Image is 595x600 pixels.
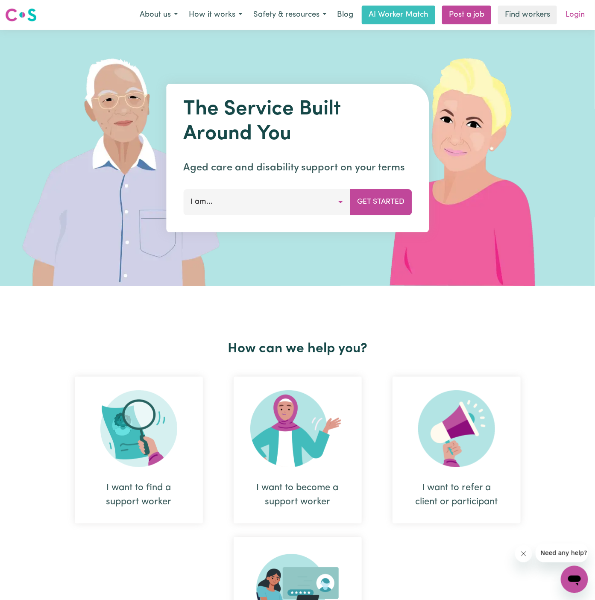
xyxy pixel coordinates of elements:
[183,189,350,215] button: I am...
[134,6,183,24] button: About us
[560,6,590,24] a: Login
[350,189,412,215] button: Get Started
[332,6,358,24] a: Blog
[5,5,37,25] a: Careseekers logo
[418,390,495,467] img: Refer
[442,6,491,24] a: Post a job
[183,6,248,24] button: How it works
[393,377,521,524] div: I want to refer a client or participant
[183,97,412,146] h1: The Service Built Around You
[561,566,588,593] iframe: Button to launch messaging window
[413,481,500,509] div: I want to refer a client or participant
[183,160,412,176] p: Aged care and disability support on your terms
[59,341,536,357] h2: How can we help you?
[250,390,345,467] img: Become Worker
[5,7,37,23] img: Careseekers logo
[234,377,362,524] div: I want to become a support worker
[254,481,341,509] div: I want to become a support worker
[536,544,588,562] iframe: Message from company
[498,6,557,24] a: Find workers
[95,481,182,509] div: I want to find a support worker
[248,6,332,24] button: Safety & resources
[362,6,435,24] a: AI Worker Match
[100,390,177,467] img: Search
[515,545,532,562] iframe: Close message
[75,377,203,524] div: I want to find a support worker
